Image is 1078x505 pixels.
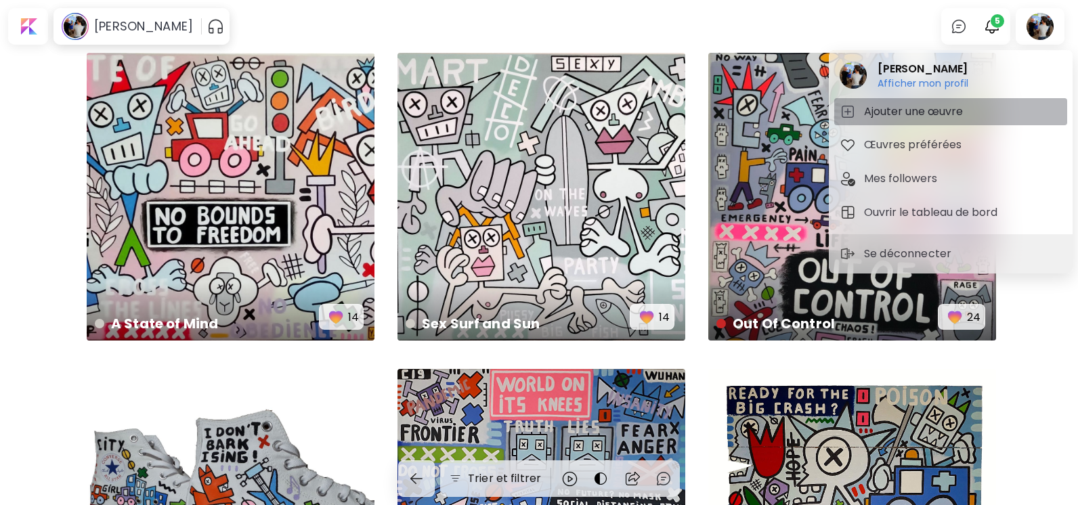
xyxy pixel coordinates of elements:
img: tab [840,104,856,120]
h5: Œuvres préférées [864,137,966,153]
button: tabOuvrir le tableau de bord [834,199,1067,226]
button: tabŒuvres préférées [834,131,1067,158]
img: tab [840,137,856,153]
button: sign-outSe déconnecter [834,240,961,267]
h6: Afficher mon profil [878,77,969,89]
h5: Ouvrir le tableau de bord [864,204,1001,221]
button: tabMes followers [834,165,1067,192]
p: Se déconnecter [864,246,955,262]
img: tab [840,171,856,187]
img: tab [840,204,856,221]
h5: Ajouter une œuvre [864,104,967,120]
img: sign-out [840,246,856,262]
button: tabAjouter une œuvre [834,98,1067,125]
h2: [PERSON_NAME] [878,61,969,77]
h5: Mes followers [864,171,941,187]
